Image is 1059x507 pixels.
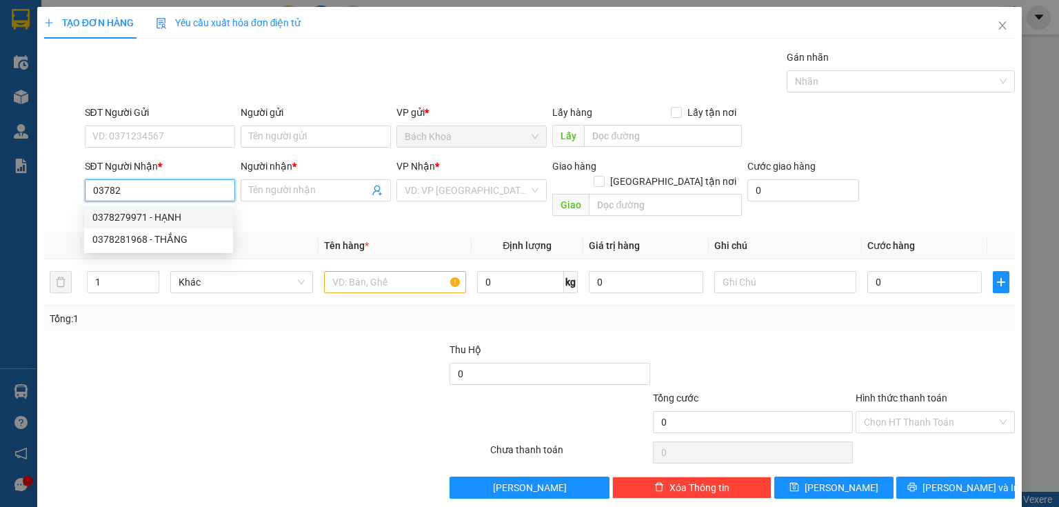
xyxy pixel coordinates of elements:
div: Tổng: 1 [50,311,410,326]
span: Giá trị hàng [589,240,640,251]
span: plus [994,277,1009,288]
label: Gán nhãn [787,52,829,63]
img: icon [156,18,167,29]
div: Chưa thanh toán [489,442,651,466]
span: Thu Hộ [450,344,481,355]
input: Dọc đường [584,125,742,147]
span: Định lượng [503,240,552,251]
input: Ghi Chú [714,271,856,293]
div: Người gửi [241,105,391,120]
div: Người nhận [241,159,391,174]
span: printer [907,482,917,493]
input: Dọc đường [589,194,742,216]
span: [GEOGRAPHIC_DATA] tận nơi [605,174,742,189]
span: [PERSON_NAME] [493,480,567,495]
div: VP gửi [396,105,547,120]
label: Cước giao hàng [747,161,816,172]
span: delete [654,482,664,493]
span: Lấy hàng [552,107,592,118]
span: user-add [372,185,383,196]
button: delete [50,271,72,293]
div: 0378279971 - HẠNH [92,210,225,225]
button: save[PERSON_NAME] [774,477,894,499]
div: 0378281968 - THẮNG [92,232,225,247]
span: close [997,20,1008,31]
button: plus [993,271,1009,293]
span: Xóa Thông tin [669,480,729,495]
button: printer[PERSON_NAME] và In [896,477,1016,499]
span: VP Nhận [396,161,435,172]
button: [PERSON_NAME] [450,477,609,499]
span: [PERSON_NAME] và In [922,480,1019,495]
label: Hình thức thanh toán [856,392,947,404]
span: Bách Khoa [405,126,538,147]
div: SĐT Người Nhận [85,159,235,174]
button: deleteXóa Thông tin [612,477,771,499]
div: 0378281968 - THẮNG [84,228,233,250]
div: 0378279971 - HẠNH [84,206,233,228]
span: Giao hàng [552,161,596,172]
span: Yêu cầu xuất hóa đơn điện tử [156,17,301,28]
button: Close [983,7,1022,46]
span: Tổng cước [653,392,698,404]
span: Cước hàng [867,240,915,251]
th: Ghi chú [709,232,862,259]
input: VD: Bàn, Ghế [324,271,466,293]
span: Lấy [552,125,584,147]
span: [PERSON_NAME] [805,480,878,495]
span: save [789,482,799,493]
span: TẠO ĐƠN HÀNG [44,17,134,28]
div: SĐT Người Gửi [85,105,235,120]
span: Giao [552,194,589,216]
input: Cước giao hàng [747,179,859,201]
span: Khác [179,272,304,292]
span: Tên hàng [324,240,369,251]
span: Lấy tận nơi [682,105,742,120]
input: 0 [589,271,703,293]
span: kg [564,271,578,293]
span: plus [44,18,54,28]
